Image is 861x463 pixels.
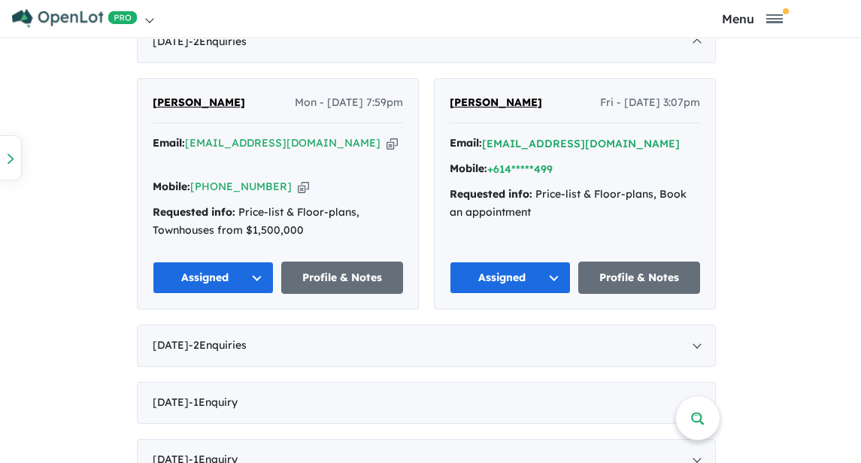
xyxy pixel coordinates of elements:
[450,186,700,222] div: Price-list & Floor-plans, Book an appointment
[281,262,403,294] a: Profile & Notes
[450,95,542,109] span: [PERSON_NAME]
[137,382,716,424] div: [DATE]
[482,136,680,152] button: [EMAIL_ADDRESS][DOMAIN_NAME]
[153,204,403,240] div: Price-list & Floor-plans, Townhouses from $1,500,000
[12,9,138,28] img: Openlot PRO Logo White
[189,35,247,48] span: - 2 Enquir ies
[450,187,532,201] strong: Requested info:
[153,95,245,109] span: [PERSON_NAME]
[189,338,247,352] span: - 2 Enquir ies
[450,262,571,294] button: Assigned
[190,180,292,193] a: [PHONE_NUMBER]
[295,94,403,112] span: Mon - [DATE] 7:59pm
[137,325,716,367] div: [DATE]
[137,21,716,63] div: [DATE]
[185,136,380,150] a: [EMAIL_ADDRESS][DOMAIN_NAME]
[450,94,542,112] a: [PERSON_NAME]
[578,262,700,294] a: Profile & Notes
[153,262,274,294] button: Assigned
[387,135,398,151] button: Copy
[450,162,487,175] strong: Mobile:
[153,205,235,219] strong: Requested info:
[153,94,245,112] a: [PERSON_NAME]
[298,179,309,195] button: Copy
[189,395,238,409] span: - 1 Enquir y
[647,11,857,26] button: Toggle navigation
[600,94,700,112] span: Fri - [DATE] 3:07pm
[450,136,482,150] strong: Email:
[153,136,185,150] strong: Email:
[153,180,190,193] strong: Mobile:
